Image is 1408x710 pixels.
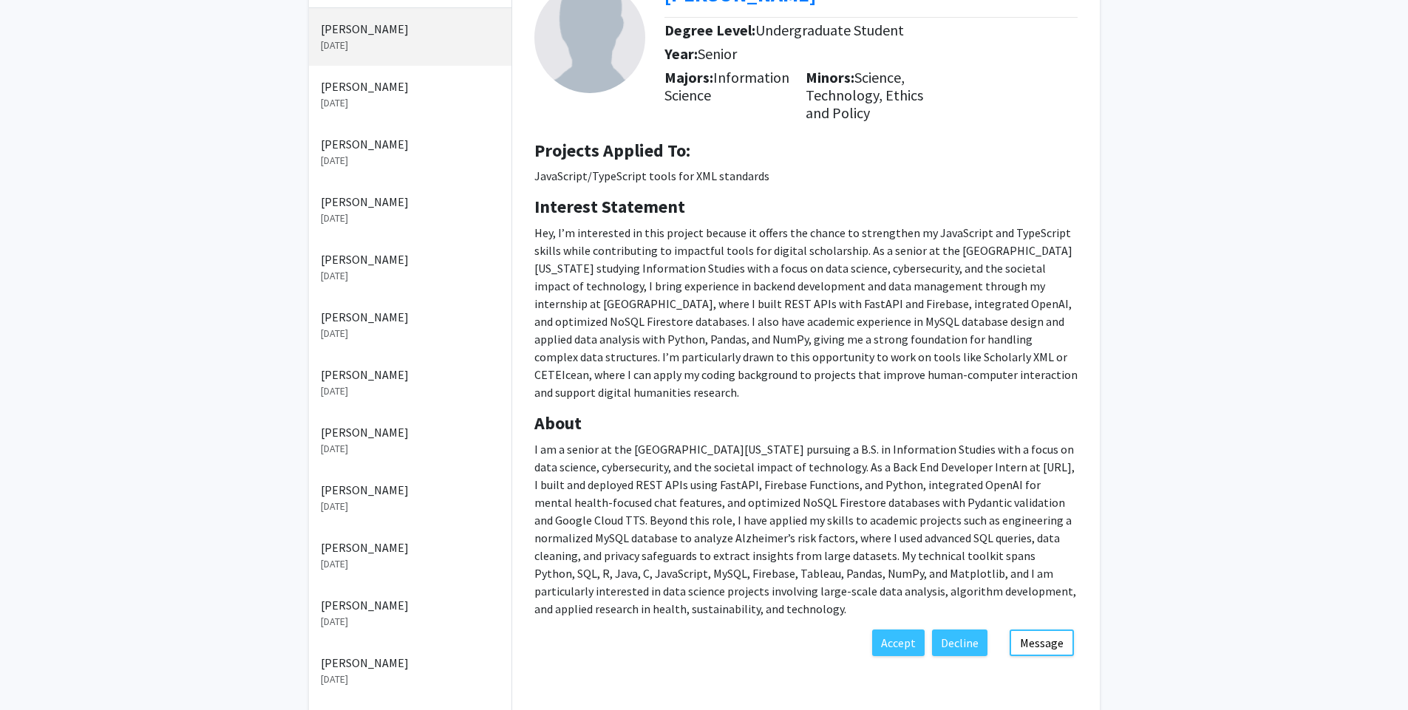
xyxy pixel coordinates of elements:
[321,308,500,326] p: [PERSON_NAME]
[664,68,713,86] b: Majors:
[321,366,500,383] p: [PERSON_NAME]
[321,153,500,168] p: [DATE]
[321,499,500,514] p: [DATE]
[321,326,500,341] p: [DATE]
[321,481,500,499] p: [PERSON_NAME]
[664,21,755,39] b: Degree Level:
[321,268,500,284] p: [DATE]
[664,68,789,104] span: Information Science
[534,224,1078,401] p: Hey, I’m interested in this project because it offers the chance to strengthen my JavaScript and ...
[321,596,500,614] p: [PERSON_NAME]
[321,20,500,38] p: [PERSON_NAME]
[321,423,500,441] p: [PERSON_NAME]
[321,250,500,268] p: [PERSON_NAME]
[806,68,923,122] span: Science, Technology, Ethics and Policy
[321,38,500,53] p: [DATE]
[755,21,904,39] span: Undergraduate Student
[534,167,1078,185] p: JavaScript/TypeScript tools for XML standards
[321,78,500,95] p: [PERSON_NAME]
[932,629,987,656] button: Decline
[534,139,690,162] b: Projects Applied To:
[321,614,500,629] p: [DATE]
[534,412,582,434] b: About
[321,654,500,672] p: [PERSON_NAME]
[321,135,500,153] p: [PERSON_NAME]
[321,383,500,399] p: [DATE]
[321,193,500,211] p: [PERSON_NAME]
[534,195,685,218] b: Interest Statement
[321,539,500,556] p: [PERSON_NAME]
[806,68,854,86] b: Minors:
[321,211,500,226] p: [DATE]
[698,44,737,63] span: Senior
[534,440,1078,618] p: I am a senior at the [GEOGRAPHIC_DATA][US_STATE] pursuing a B.S. in Information Studies with a fo...
[872,629,925,656] button: Accept
[321,441,500,457] p: [DATE]
[1010,629,1074,656] button: Message
[664,44,698,63] b: Year:
[321,556,500,572] p: [DATE]
[11,644,63,699] iframe: Chat
[321,672,500,687] p: [DATE]
[321,95,500,111] p: [DATE]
